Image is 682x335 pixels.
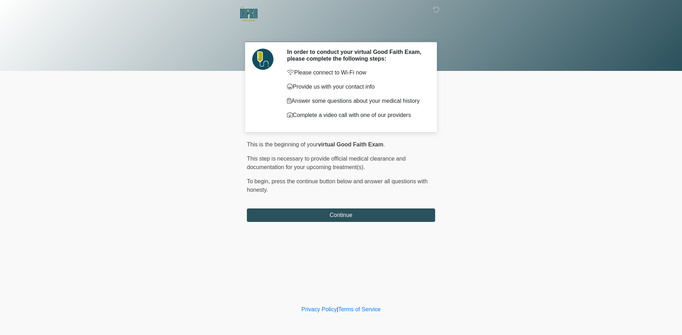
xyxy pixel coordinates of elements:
[287,111,424,119] p: Complete a video call with one of our providers
[287,83,424,91] p: Provide us with your contact info
[318,141,383,147] strong: virtual Good Faith Exam
[338,306,380,312] a: Terms of Service
[242,26,440,39] h1: ‎ ‎
[383,141,385,147] span: .
[287,97,424,105] p: Answer some questions about your medical history
[247,178,271,184] span: To begin,
[240,5,258,23] img: The DRIPBaR Midland Logo
[252,49,274,70] img: Agent Avatar
[247,141,318,147] span: This is the beginning of your
[247,208,435,222] button: Continue
[302,306,337,312] a: Privacy Policy
[337,306,338,312] a: |
[287,49,424,62] h2: In order to conduct your virtual Good Faith Exam, please complete the following steps:
[247,156,406,170] span: This step is necessary to provide official medical clearance and documentation for your upcoming ...
[247,178,428,193] span: press the continue button below and answer all questions with honesty.
[287,68,424,77] p: Please connect to Wi-Fi now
